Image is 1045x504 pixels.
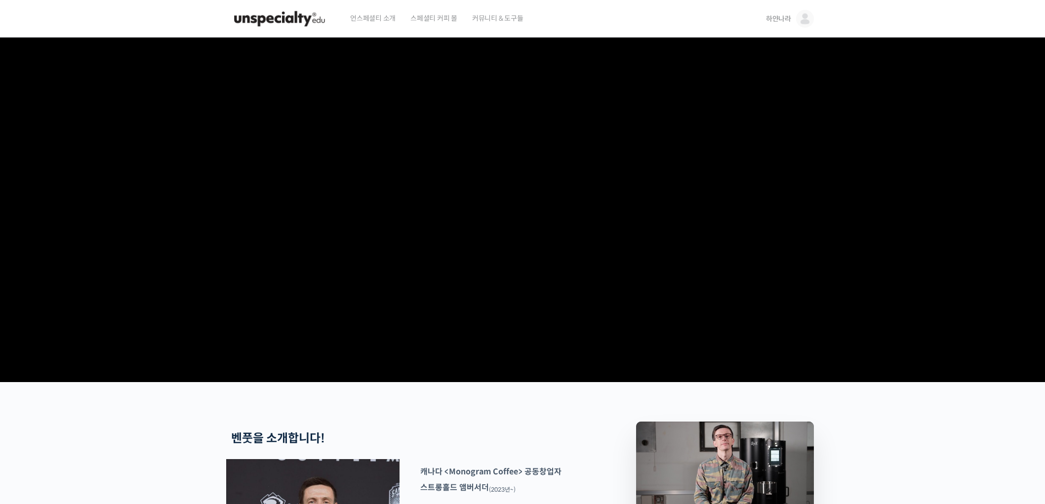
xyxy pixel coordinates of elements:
[420,466,562,477] strong: 캐나다 <Monogram Coffee> 공동창업자
[420,482,489,493] strong: 스트롱홀드 앰버서더
[489,486,516,493] sub: (2023년~)
[231,431,584,446] h2: 벤풋을 소개합니다!
[766,14,791,23] span: 하얀나라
